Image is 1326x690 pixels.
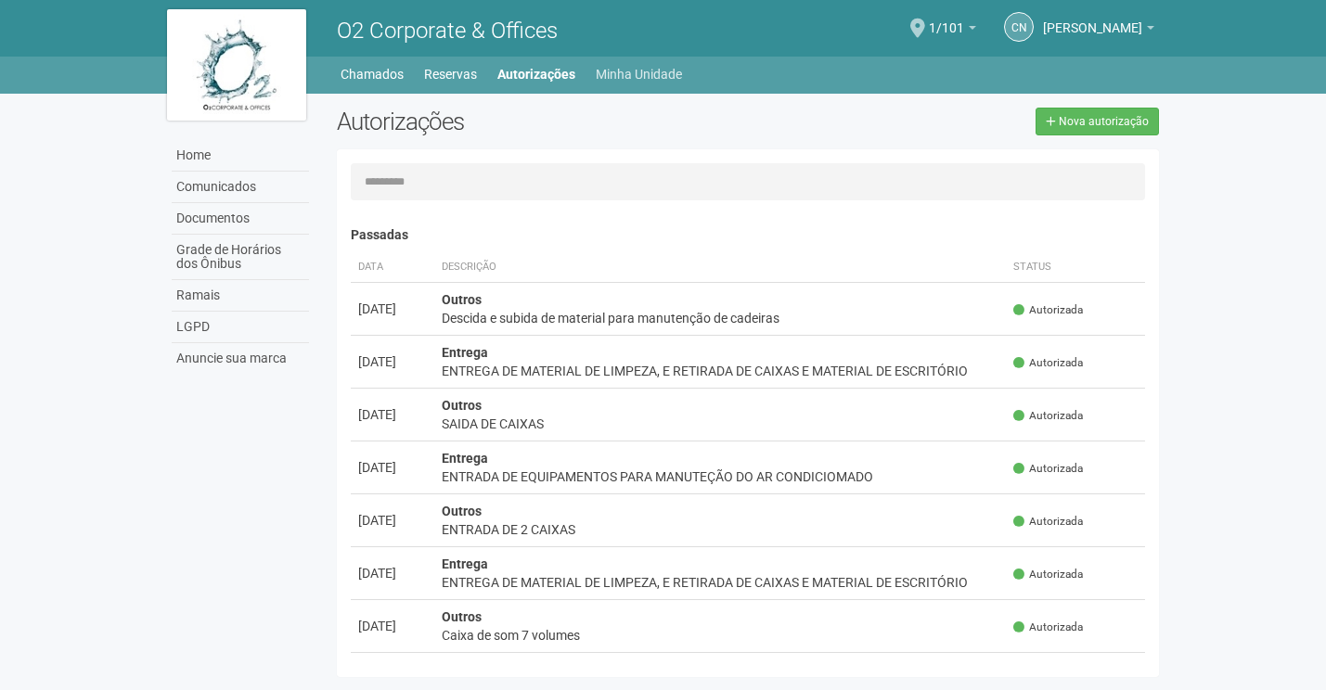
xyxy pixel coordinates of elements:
strong: Entrega [442,345,488,360]
a: Ramais [172,280,309,312]
div: [DATE] [358,564,427,582]
strong: Outros [442,292,482,307]
div: [DATE] [358,617,427,635]
span: Autorizada [1013,355,1083,371]
span: Autorizada [1013,620,1083,635]
div: ENTREGA DE MATERIAL DE LIMPEZA, E RETIRADA DE CAIXAS E MATERIAL DE ESCRITÓRIO [442,362,999,380]
div: [DATE] [358,511,427,530]
a: Documentos [172,203,309,235]
span: Autorizada [1013,461,1083,477]
span: Autorizada [1013,567,1083,582]
a: LGPD [172,312,309,343]
div: Caixa de som 7 volumes [442,626,999,645]
div: [DATE] [358,405,427,424]
span: Autorizada [1013,408,1083,424]
img: logo.jpg [167,9,306,121]
a: Comunicados [172,172,309,203]
div: [DATE] [358,352,427,371]
span: CELIA NASCIMENTO [1043,3,1142,35]
a: CN [1004,12,1034,42]
a: Chamados [341,61,404,87]
strong: Entrega [442,556,488,571]
a: Anuncie sua marca [172,343,309,374]
span: 1/101 [929,3,964,35]
a: Minha Unidade [596,61,682,87]
a: Autorizações [497,61,575,87]
a: [PERSON_NAME] [1043,23,1154,38]
strong: Outros [442,398,482,413]
th: Status [1006,252,1145,283]
div: [DATE] [358,458,427,477]
a: Grade de Horários dos Ônibus [172,235,309,280]
div: ENTREGA DE MATERIAL DE LIMPEZA, E RETIRADA DE CAIXAS E MATERIAL DE ESCRITÓRIO [442,573,999,592]
div: ENTRADA DE 2 CAIXAS [442,520,999,539]
div: SAIDA DE CAIXAS [442,415,999,433]
a: Reservas [424,61,477,87]
a: Nova autorização [1036,108,1159,135]
strong: Outros [442,504,482,518]
span: Autorizada [1013,514,1083,530]
a: Home [172,140,309,172]
span: Nova autorização [1059,115,1149,128]
th: Descrição [434,252,1007,283]
h2: Autorizações [337,108,734,135]
strong: Outros [442,662,482,677]
div: ENTRADA DE EQUIPAMENTOS PARA MANUTEÇÃO DO AR CONDICIOMADO [442,467,999,486]
div: [DATE] [358,300,427,318]
span: O2 Corporate & Offices [337,18,558,44]
a: 1/101 [929,23,976,38]
span: Autorizada [1013,302,1083,318]
h4: Passadas [351,228,1146,242]
div: Descida e subida de material para manutenção de cadeiras [442,309,999,327]
strong: Entrega [442,451,488,466]
strong: Outros [442,609,482,624]
th: Data [351,252,434,283]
